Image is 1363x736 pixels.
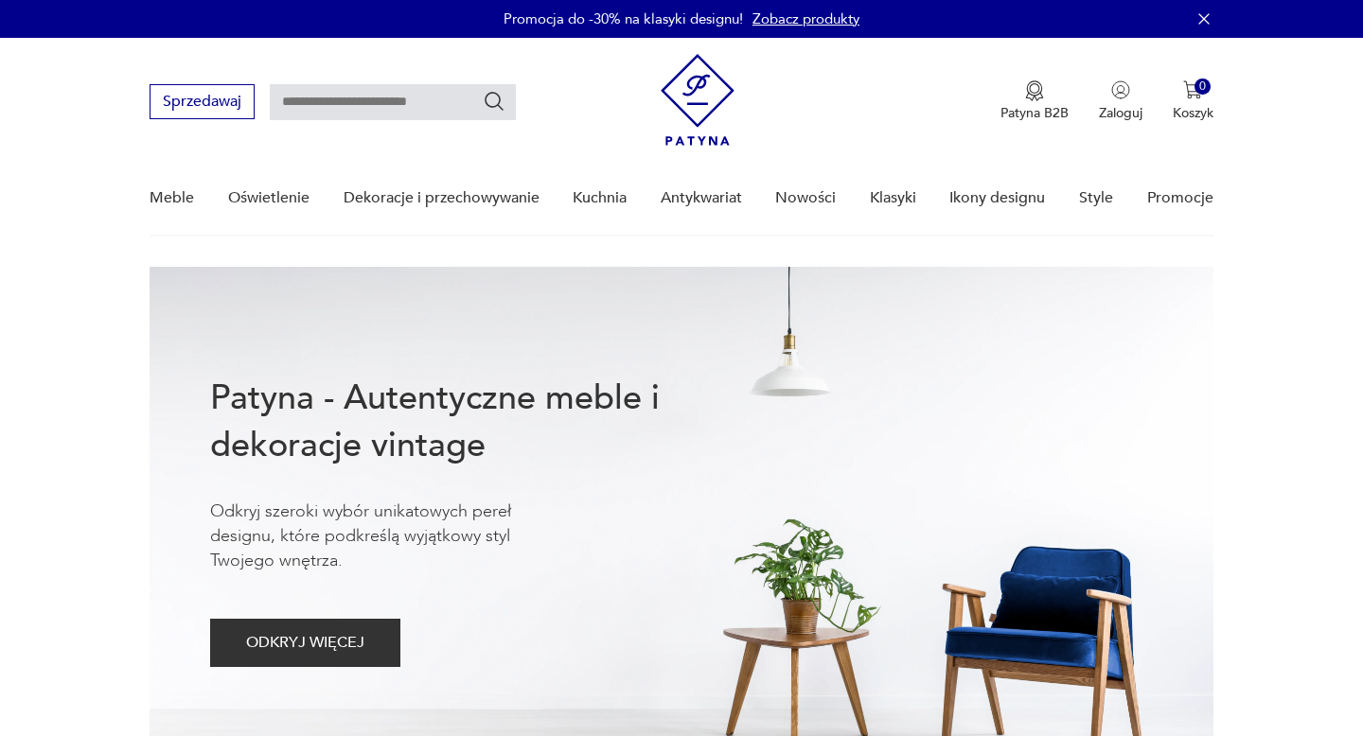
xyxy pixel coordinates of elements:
[210,375,721,469] h1: Patyna - Autentyczne meble i dekoracje vintage
[949,162,1045,235] a: Ikony designu
[150,84,255,119] button: Sprzedawaj
[1099,80,1142,122] button: Zaloguj
[1183,80,1202,99] img: Ikona koszyka
[1147,162,1213,235] a: Promocje
[1000,104,1069,122] p: Patyna B2B
[228,162,310,235] a: Oświetlenie
[870,162,916,235] a: Klasyki
[752,9,859,28] a: Zobacz produkty
[344,162,540,235] a: Dekoracje i przechowywanie
[573,162,627,235] a: Kuchnia
[1000,80,1069,122] a: Ikona medaluPatyna B2B
[150,96,255,110] a: Sprzedawaj
[1099,104,1142,122] p: Zaloguj
[1000,80,1069,122] button: Patyna B2B
[1173,104,1213,122] p: Koszyk
[661,162,742,235] a: Antykwariat
[1173,80,1213,122] button: 0Koszyk
[483,90,505,113] button: Szukaj
[504,9,743,28] p: Promocja do -30% na klasyki designu!
[661,54,735,146] img: Patyna - sklep z meblami i dekoracjami vintage
[1025,80,1044,101] img: Ikona medalu
[1111,80,1130,99] img: Ikonka użytkownika
[1195,79,1211,95] div: 0
[210,638,400,651] a: ODKRYJ WIĘCEJ
[210,619,400,667] button: ODKRYJ WIĘCEJ
[1079,162,1113,235] a: Style
[775,162,836,235] a: Nowości
[210,499,570,573] p: Odkryj szeroki wybór unikatowych pereł designu, które podkreślą wyjątkowy styl Twojego wnętrza.
[150,162,194,235] a: Meble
